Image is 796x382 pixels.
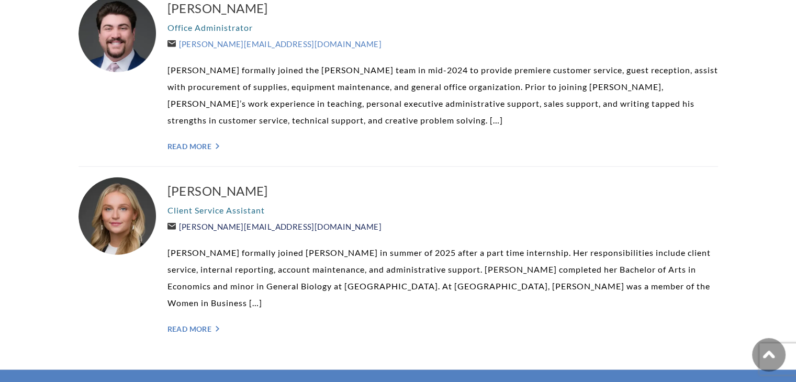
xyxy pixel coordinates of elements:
[167,222,382,231] a: [PERSON_NAME][EMAIL_ADDRESS][DOMAIN_NAME]
[167,39,382,49] a: [PERSON_NAME][EMAIL_ADDRESS][DOMAIN_NAME]
[167,202,718,219] p: Client Service Assistant
[167,244,718,311] p: [PERSON_NAME] formally joined [PERSON_NAME] in summer of 2025 after a part time internship. Her r...
[167,19,718,36] p: Office Administrator
[167,183,718,199] a: [PERSON_NAME]
[167,324,718,333] a: Read More ">
[167,142,718,151] a: Read More ">
[167,62,718,129] p: [PERSON_NAME] formally joined the [PERSON_NAME] team in mid-2024 to provide premiere customer ser...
